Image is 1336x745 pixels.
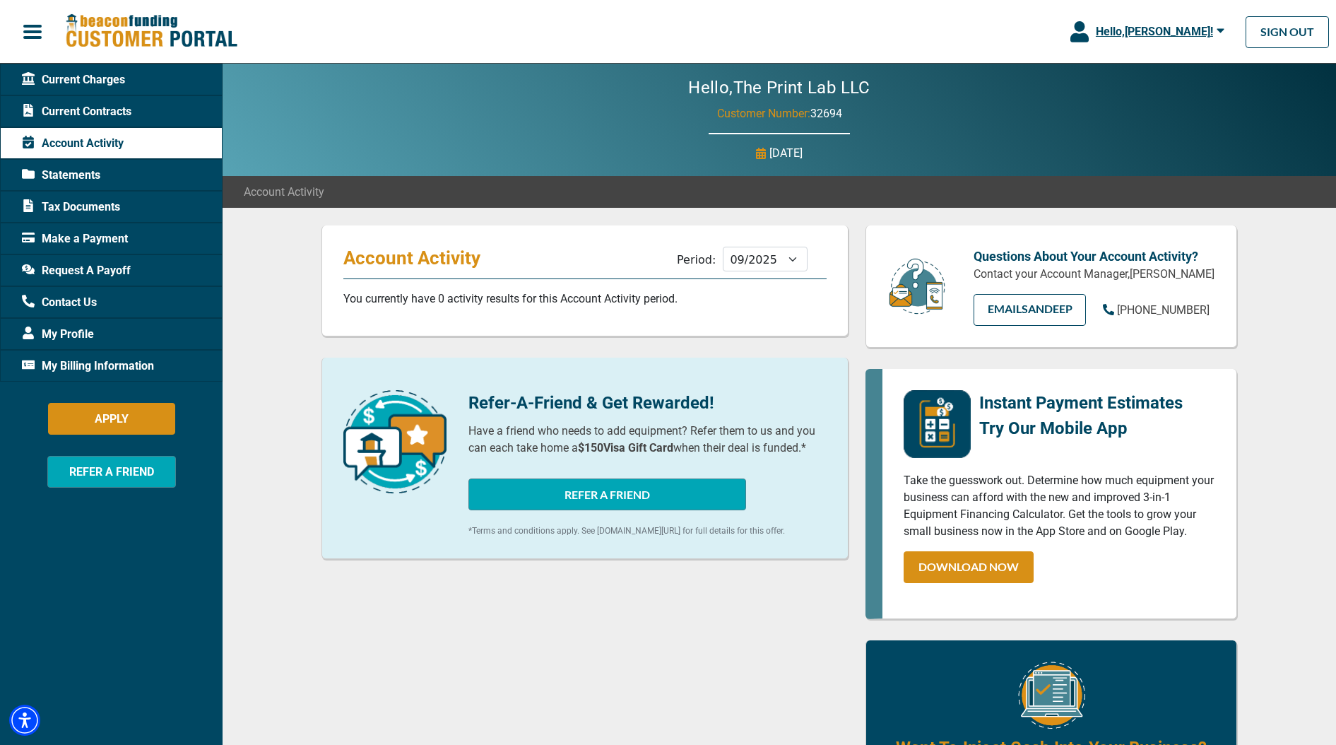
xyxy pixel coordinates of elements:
img: customer-service.png [885,257,949,316]
span: Contact Us [22,294,97,311]
button: REFER A FRIEND [468,479,746,510]
span: Current Contracts [22,103,131,120]
p: Have a friend who needs to add equipment? Refer them to us and you can each take home a when thei... [468,423,827,457]
button: REFER A FRIEND [47,456,176,488]
span: Account Activity [22,135,124,152]
h2: Hello, The Print Lab LLC [646,78,912,98]
label: Period: [677,253,716,266]
span: Make a Payment [22,230,128,247]
p: Contact your Account Manager, [PERSON_NAME] [974,266,1215,283]
span: Account Activity [244,184,324,201]
img: Beacon Funding Customer Portal Logo [65,13,237,49]
a: EMAILSandeep [974,294,1086,326]
span: Customer Number: [717,107,810,120]
p: Account Activity [343,247,493,269]
a: [PHONE_NUMBER] [1103,302,1210,319]
span: My Billing Information [22,358,154,375]
div: Accessibility Menu [9,705,40,736]
img: Equipment Financing Online Image [1018,662,1085,729]
button: APPLY [48,403,175,435]
img: refer-a-friend-icon.png [343,390,447,493]
p: You currently have 0 activity results for this Account Activity period. [343,291,827,307]
span: Hello, [PERSON_NAME] ! [1096,25,1213,38]
span: [PHONE_NUMBER] [1117,303,1210,317]
b: $150 Visa Gift Card [578,441,673,454]
p: Refer-A-Friend & Get Rewarded! [468,390,827,416]
a: SIGN OUT [1246,16,1329,48]
a: DOWNLOAD NOW [904,551,1034,583]
p: *Terms and conditions apply. See [DOMAIN_NAME][URL] for full details for this offer. [468,524,827,537]
p: Try Our Mobile App [979,416,1183,441]
span: 32694 [810,107,842,120]
p: Take the guesswork out. Determine how much equipment your business can afford with the new and im... [904,472,1215,540]
span: My Profile [22,326,94,343]
p: Instant Payment Estimates [979,390,1183,416]
span: Request A Payoff [22,262,131,279]
span: Tax Documents [22,199,120,216]
span: Current Charges [22,71,125,88]
img: mobile-app-logo.png [904,390,971,458]
p: [DATE] [769,145,803,162]
p: Questions About Your Account Activity? [974,247,1215,266]
span: Statements [22,167,100,184]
